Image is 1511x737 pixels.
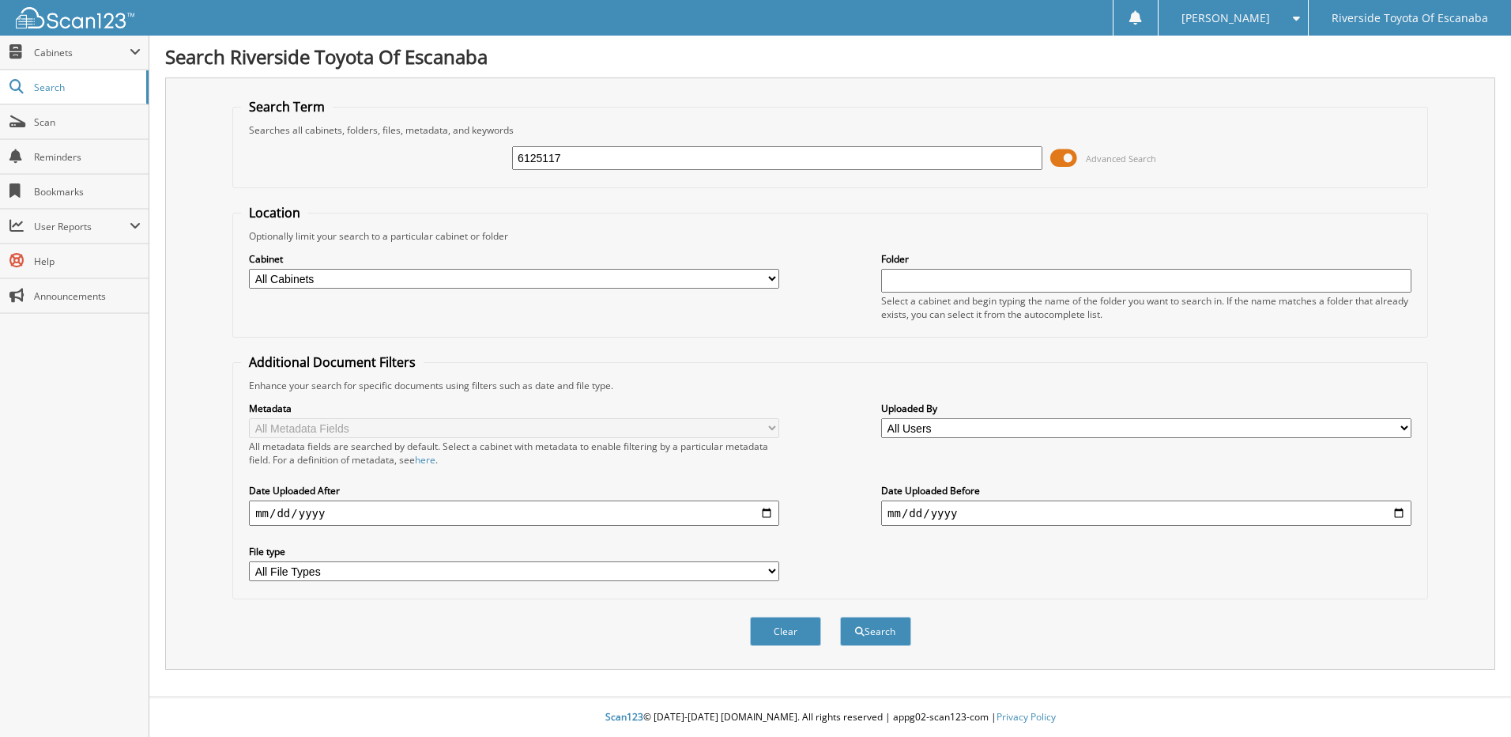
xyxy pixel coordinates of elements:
[750,617,821,646] button: Clear
[34,115,141,129] span: Scan
[34,46,130,59] span: Cabinets
[249,440,779,467] div: All metadata fields are searched by default. Select a cabinet with metadata to enable filtering b...
[34,255,141,268] span: Help
[1332,13,1488,23] span: Riverside Toyota Of Escanaba
[997,710,1056,724] a: Privacy Policy
[34,220,130,233] span: User Reports
[1086,153,1156,164] span: Advanced Search
[34,150,141,164] span: Reminders
[241,204,308,221] legend: Location
[881,501,1411,526] input: end
[34,185,141,198] span: Bookmarks
[241,98,333,115] legend: Search Term
[165,43,1495,70] h1: Search Riverside Toyota Of Escanaba
[1181,13,1270,23] span: [PERSON_NAME]
[840,617,911,646] button: Search
[16,7,134,28] img: scan123-logo-white.svg
[881,252,1411,266] label: Folder
[249,252,779,266] label: Cabinet
[34,81,138,94] span: Search
[34,289,141,303] span: Announcements
[881,294,1411,321] div: Select a cabinet and begin typing the name of the folder you want to search in. If the name match...
[241,353,424,371] legend: Additional Document Filters
[149,698,1511,737] div: © [DATE]-[DATE] [DOMAIN_NAME]. All rights reserved | appg02-scan123-com |
[249,501,779,526] input: start
[241,379,1419,392] div: Enhance your search for specific documents using filters such as date and file type.
[249,402,779,415] label: Metadata
[241,229,1419,243] div: Optionally limit your search to a particular cabinet or folder
[249,545,779,558] label: File type
[881,484,1411,497] label: Date Uploaded Before
[241,123,1419,137] div: Searches all cabinets, folders, files, metadata, and keywords
[1432,661,1511,737] iframe: Chat Widget
[249,484,779,497] label: Date Uploaded After
[881,402,1411,415] label: Uploaded By
[605,710,643,724] span: Scan123
[415,453,435,467] a: here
